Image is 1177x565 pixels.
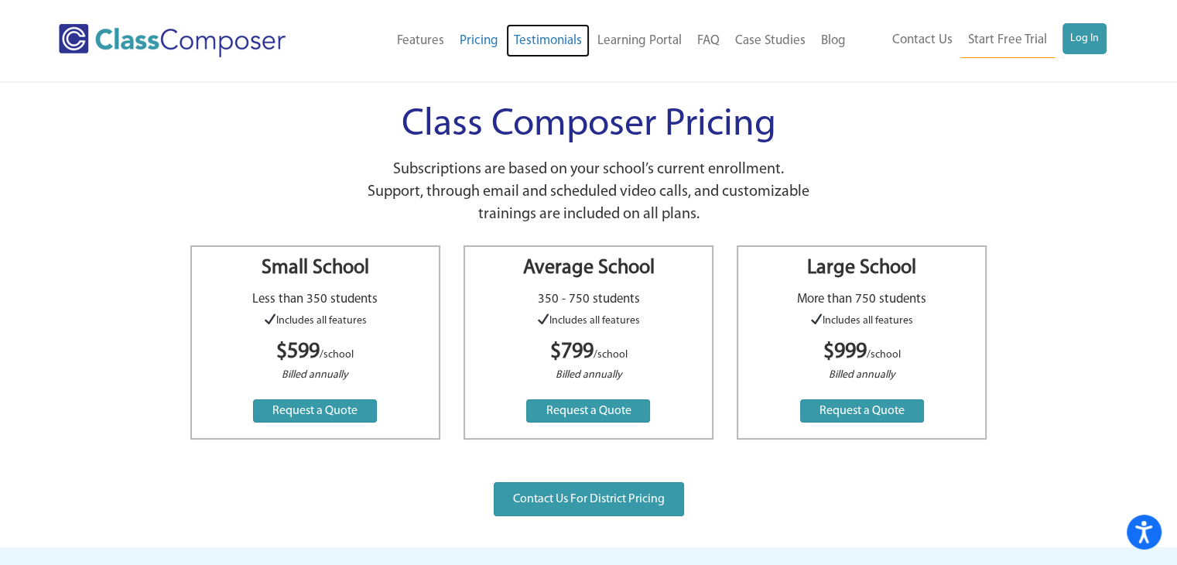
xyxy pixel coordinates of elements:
p: /school [207,337,423,368]
a: Case Studies [727,24,813,58]
a: Request a Quote [526,399,650,423]
h3: Average School [481,255,696,282]
img: ✔ [811,313,822,324]
span: Request a Quote [819,405,905,417]
i: Billed annually [555,369,621,381]
p: Includes all features [754,313,970,329]
img: Class Composer [59,24,286,57]
b: $599 [276,341,320,363]
a: Start Free Trial [960,23,1055,58]
i: Billed annually [829,369,895,381]
a: Learning Portal [590,24,689,58]
h3: Large School [754,255,970,282]
i: Billed annually [282,369,348,381]
span: Request a Quote [546,405,631,417]
p: 350 - 750 students [481,290,696,309]
a: Request a Quote [800,399,924,423]
span: Request a Quote [272,405,358,417]
nav: Header Menu [854,23,1107,58]
img: ✔ [538,313,549,324]
p: /school [481,337,696,368]
a: Request a Quote [253,399,377,423]
a: FAQ [689,24,727,58]
a: Contact Us [884,23,960,57]
a: Contact Us For District Pricing [494,482,684,516]
p: Subscriptions are based on your school’s current enrollment. Support, through email and scheduled... [344,159,833,226]
b: $999 [823,341,867,363]
nav: Header Menu [335,24,853,58]
span: Class Composer Pricing [402,105,776,145]
p: Less than 350 students [207,290,423,309]
a: Blog [813,24,854,58]
p: More than 750 students [754,290,970,309]
span: Contact Us For District Pricing [513,493,665,505]
p: /school [754,337,970,368]
p: Includes all features [481,313,696,329]
a: Features [389,24,452,58]
a: Log In [1062,23,1107,54]
b: $799 [549,341,593,363]
h3: Small School [207,255,423,282]
img: ✔ [265,313,275,324]
a: Pricing [452,24,506,58]
a: Testimonials [506,24,590,58]
p: Includes all features [207,313,423,329]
